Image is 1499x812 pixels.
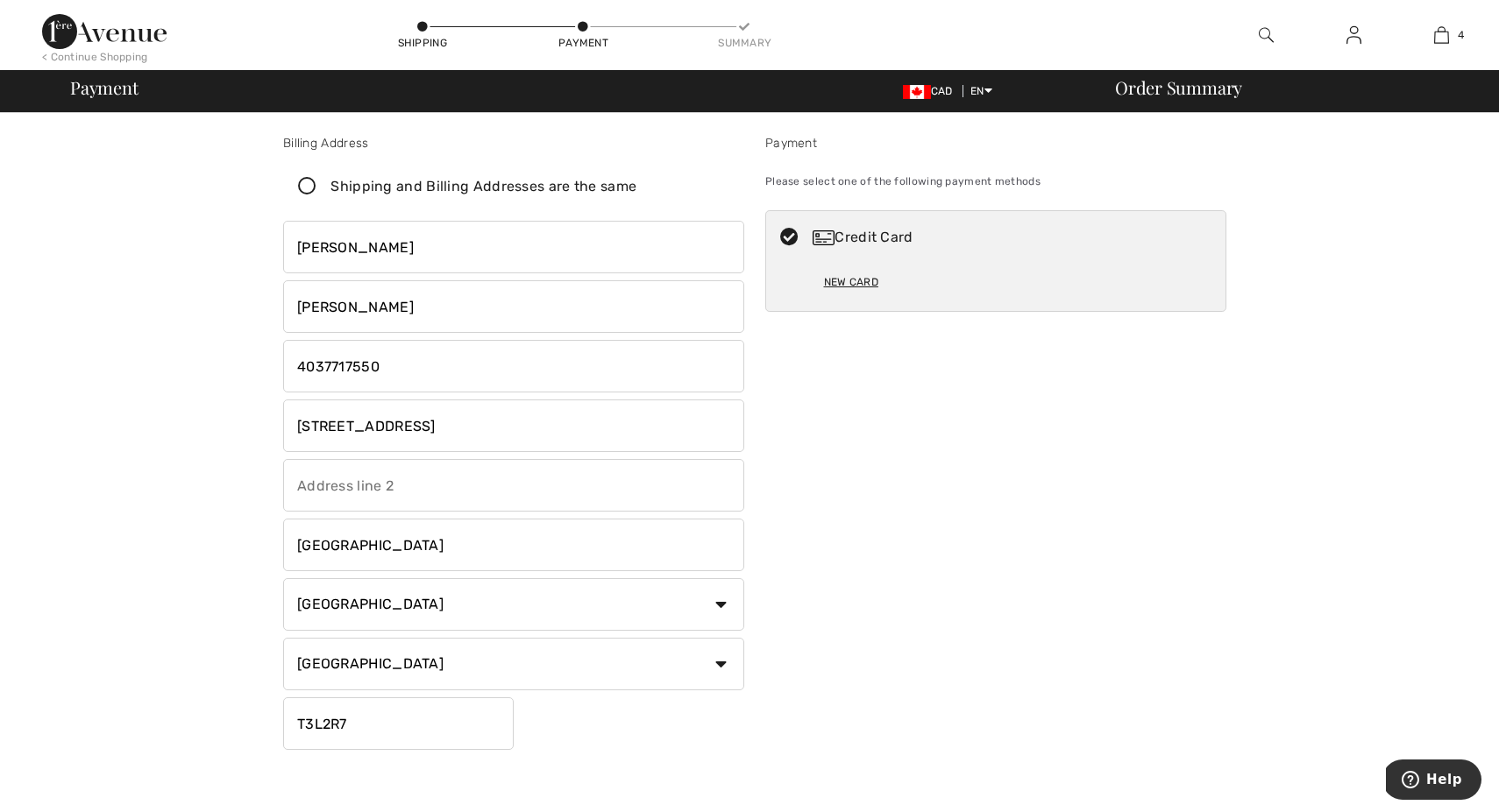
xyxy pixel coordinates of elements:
div: Payment [558,35,610,51]
div: Shipping [396,35,449,51]
img: search the website [1259,25,1274,46]
img: My Info [1346,25,1361,46]
div: Please select one of the following payment methods [765,159,1226,203]
input: Last name [283,280,744,333]
div: New Card [824,267,878,297]
img: 1ère Avenue [42,14,167,49]
img: Credit Card [813,230,835,245]
iframe: Opens a widget where you can find more information [1386,759,1481,803]
input: Address line 2 [283,459,744,512]
a: Sign In [1332,25,1375,46]
span: CAD [903,85,960,97]
input: Address line 1 [283,399,744,452]
span: Payment [70,79,138,96]
div: Shipping and Billing Addresses are the same [330,176,636,197]
div: Payment [765,134,1226,152]
img: My Bag [1434,25,1449,46]
div: Order Summary [1094,79,1488,96]
input: Mobile [283,340,744,392]
input: First name [283,221,744,273]
input: City [283,519,744,571]
input: Zip/Postal Code [283,697,514,750]
a: 4 [1398,25,1484,46]
div: < Continue Shopping [42,49,148,65]
div: Credit Card [813,227,1214,248]
span: 4 [1458,27,1464,43]
span: EN [970,85,992,97]
div: Summary [718,35,771,51]
img: Canadian Dollar [903,85,931,99]
div: Billing Address [283,134,744,152]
